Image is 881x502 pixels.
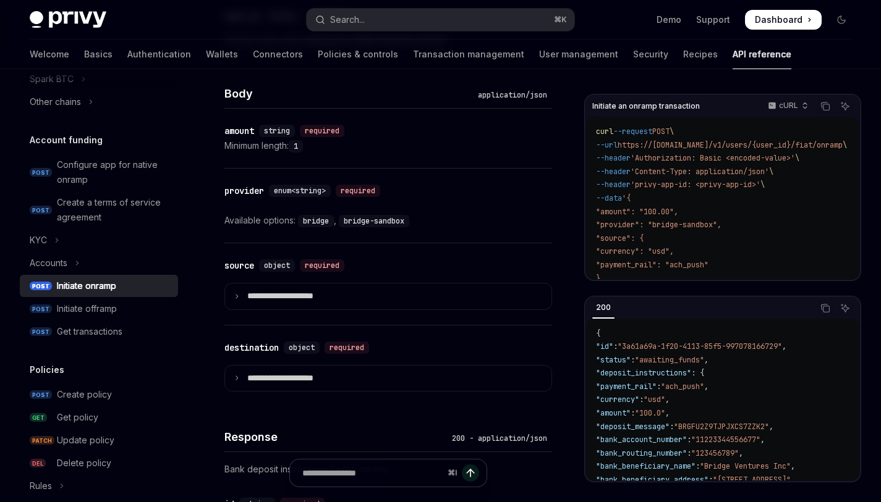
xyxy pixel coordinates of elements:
span: , [704,355,709,365]
span: POST [30,304,52,314]
a: POSTGet transactions [20,320,178,343]
span: "deposit_message" [596,422,670,432]
span: "Bridge Ventures Inc" [700,461,791,471]
span: : [631,408,635,418]
span: Initiate an onramp transaction [592,101,700,111]
span: { [596,328,600,338]
span: "payment_rail" [596,382,657,391]
span: , [665,408,670,418]
span: "[STREET_ADDRESS]" [713,475,791,485]
h5: Account funding [30,133,103,148]
a: POSTInitiate onramp [20,275,178,297]
span: "bank_beneficiary_address" [596,475,709,485]
span: "awaiting_funds" [635,355,704,365]
div: Create a terms of service agreement [57,195,171,225]
span: POST [652,127,670,136]
span: POST [30,282,52,291]
span: \ [670,127,674,136]
span: POST [30,390,52,400]
div: Search... [330,12,365,27]
span: , [769,422,773,432]
button: Toggle Rules section [20,475,178,497]
span: : [687,448,691,458]
span: "BRGFU2Z9TJPJXCS7ZZK2" [674,422,769,432]
span: object [289,343,315,353]
span: 'Content-Type: application/json' [631,167,769,177]
div: Initiate onramp [57,278,116,293]
span: POST [30,168,52,177]
a: POSTCreate policy [20,383,178,406]
span: curl [596,127,613,136]
span: \ [769,167,773,177]
a: POSTConfigure app for native onramp [20,154,178,191]
img: dark logo [30,11,106,28]
div: Get transactions [57,324,122,339]
span: "amount" [596,408,631,418]
div: Initiate offramp [57,301,117,316]
a: Security [633,40,668,69]
div: source [224,259,254,272]
a: POSTInitiate offramp [20,298,178,320]
div: Update policy [57,433,114,448]
a: Support [696,14,730,26]
span: --url [596,140,618,150]
span: : [631,355,635,365]
span: POST [30,327,52,337]
span: "bank_beneficiary_name" [596,461,696,471]
span: "payment_rail": "ach_push" [596,260,709,270]
span: ⌘ K [554,15,567,25]
span: '{ [622,193,631,203]
span: GET [30,413,47,422]
code: bridge-sandbox [339,215,409,227]
span: "status" [596,355,631,365]
span: : [687,435,691,445]
div: Delete policy [57,456,111,471]
a: Basics [84,40,113,69]
span: 'privy-app-id: <privy-app-id>' [631,180,760,190]
span: --header [596,153,631,163]
a: Demo [657,14,681,26]
span: PATCH [30,436,54,445]
a: DELDelete policy [20,452,178,474]
span: "usd" [644,395,665,404]
span: --request [613,127,652,136]
span: "11223344556677" [691,435,760,445]
span: "currency": "usd", [596,246,674,256]
a: Authentication [127,40,191,69]
a: Wallets [206,40,238,69]
code: 1 [289,140,303,153]
button: Toggle Accounts section [20,252,178,274]
span: : [696,461,700,471]
span: enum<string> [274,186,326,196]
div: provider [224,185,264,197]
p: cURL [779,101,798,111]
a: Connectors [253,40,303,69]
span: "100.0" [635,408,665,418]
div: Configure app for native onramp [57,157,171,187]
span: --header [596,167,631,177]
span: "3a61a69a-1f20-4113-85f5-997078166729" [618,341,782,351]
a: POSTCreate a terms of service agreement [20,191,178,228]
button: Copy the contents from the code block [817,300,833,316]
span: object [264,261,290,270]
span: : [657,382,661,391]
h4: Body [224,85,473,102]
span: https://[DOMAIN_NAME]/v1/users/{user_id}/fiat/onramp [618,140,843,150]
div: Accounts [30,256,67,270]
span: --header [596,180,631,190]
span: "amount": "100.00", [596,207,678,217]
div: destination [224,341,279,354]
div: 200 - application/json [447,432,552,445]
span: , [791,461,795,471]
div: required [300,125,344,137]
a: API reference [733,40,791,69]
div: required [336,185,380,197]
span: string [264,126,290,136]
div: 200 [592,300,615,315]
span: , [665,395,670,404]
button: Ask AI [837,98,853,114]
span: : [709,475,713,485]
span: \ [760,180,765,190]
span: "123456789" [691,448,739,458]
div: , [298,213,339,228]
